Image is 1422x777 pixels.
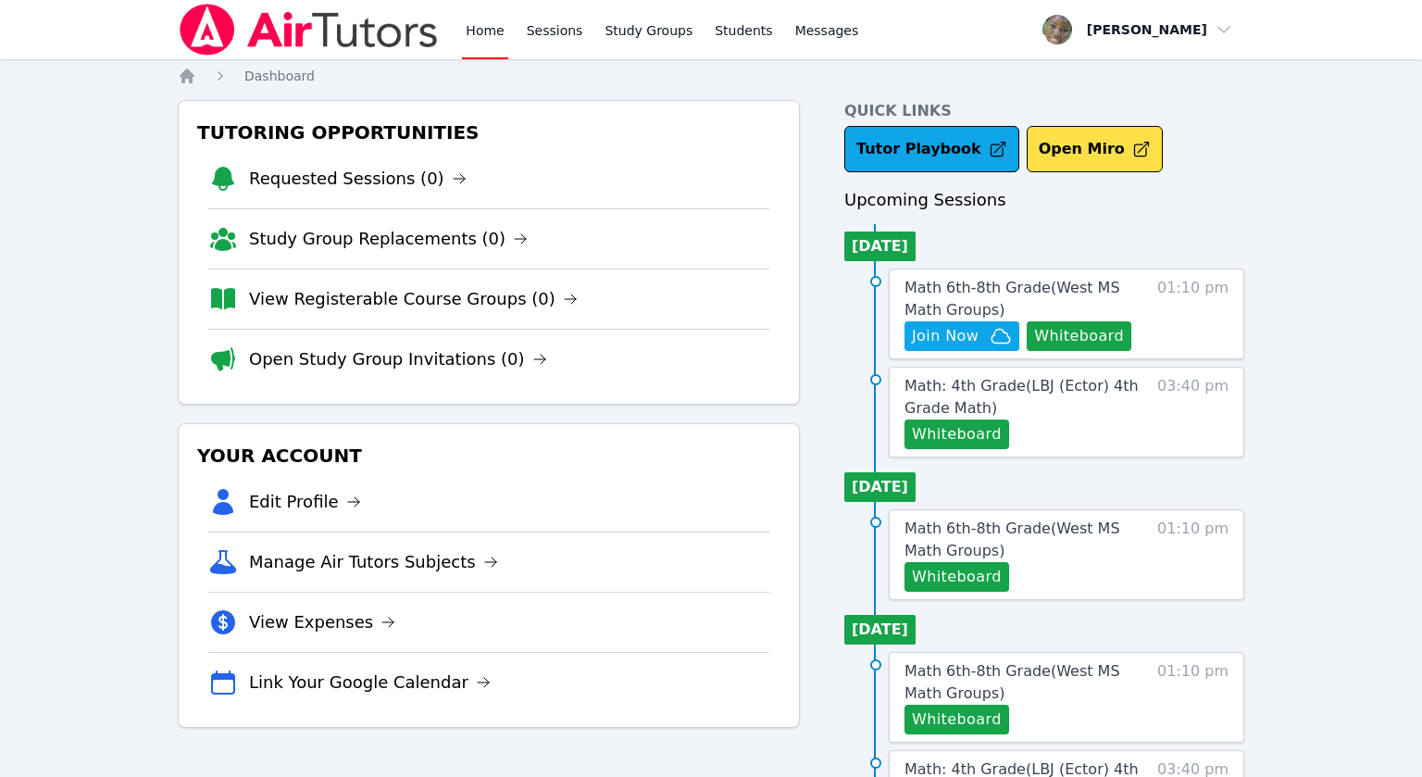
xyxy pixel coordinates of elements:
span: Math: 4th Grade ( LBJ (Ector) 4th Grade Math ) [904,377,1139,417]
a: Open Study Group Invitations (0) [249,346,547,372]
span: 01:10 pm [1157,518,1229,592]
a: Math 6th-8th Grade(West MS Math Groups) [904,518,1148,562]
button: Whiteboard [904,420,1009,449]
span: Math 6th-8th Grade ( West MS Math Groups ) [904,662,1120,702]
li: [DATE] [844,232,916,261]
a: Link Your Google Calendar [249,670,491,696]
span: 03:40 pm [1157,375,1229,449]
span: 01:10 pm [1157,660,1229,734]
nav: Breadcrumb [178,67,1244,85]
a: Manage Air Tutors Subjects [249,549,498,575]
li: [DATE] [844,472,916,502]
button: Whiteboard [1027,321,1131,351]
span: Messages [795,21,859,40]
a: Study Group Replacements (0) [249,226,528,252]
li: [DATE] [844,615,916,645]
h3: Tutoring Opportunities [193,116,784,149]
a: Tutor Playbook [844,126,1019,172]
a: Edit Profile [249,489,361,515]
button: Open Miro [1027,126,1163,172]
a: Math 6th-8th Grade(West MS Math Groups) [904,660,1148,705]
span: Dashboard [244,69,315,83]
a: Math 6th-8th Grade(West MS Math Groups) [904,277,1148,321]
a: Requested Sessions (0) [249,166,467,192]
span: Join Now [912,325,979,347]
button: Whiteboard [904,562,1009,592]
h3: Upcoming Sessions [844,187,1244,213]
span: Math 6th-8th Grade ( West MS Math Groups ) [904,520,1120,559]
h4: Quick Links [844,100,1244,122]
a: View Expenses [249,609,395,635]
button: Join Now [904,321,1019,351]
img: Air Tutors [178,4,440,56]
a: Dashboard [244,67,315,85]
a: View Registerable Course Groups (0) [249,286,578,312]
a: Math: 4th Grade(LBJ (Ector) 4th Grade Math) [904,375,1148,420]
button: Whiteboard [904,705,1009,734]
span: Math 6th-8th Grade ( West MS Math Groups ) [904,279,1120,319]
h3: Your Account [193,439,784,472]
span: 01:10 pm [1157,277,1229,351]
